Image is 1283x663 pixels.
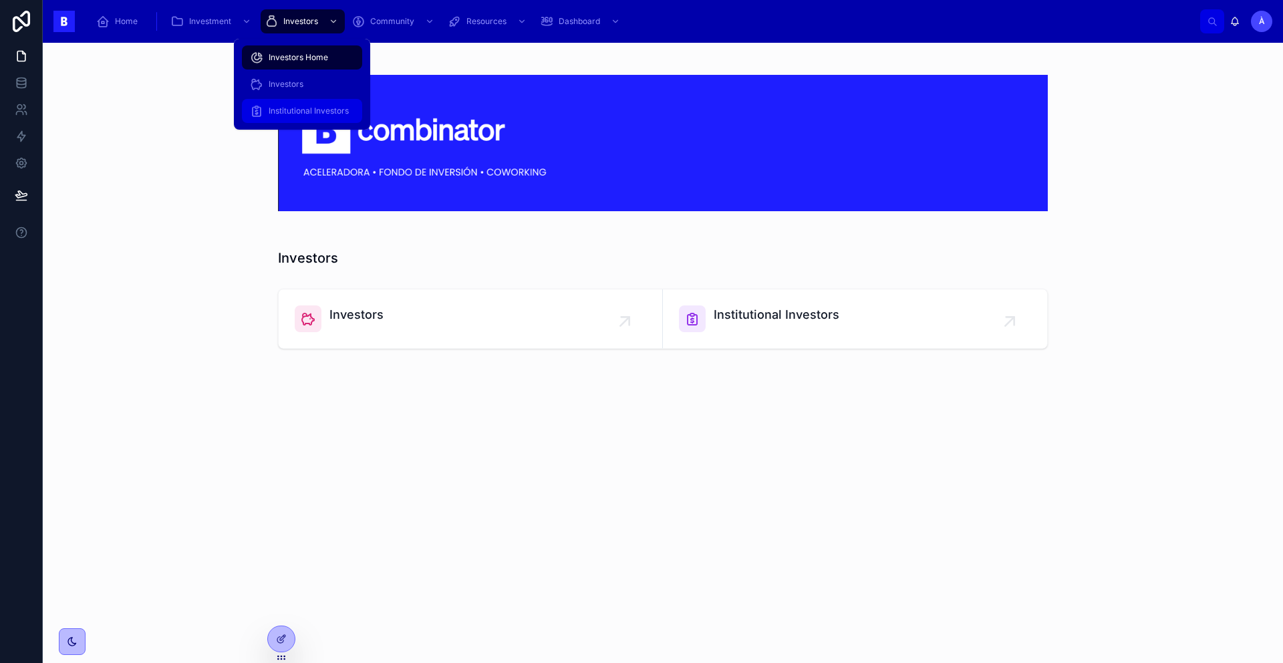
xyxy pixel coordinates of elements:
[466,16,507,27] span: Resources
[269,52,328,63] span: Investors Home
[370,16,414,27] span: Community
[166,9,258,33] a: Investment
[278,249,338,267] h1: Investors
[115,16,138,27] span: Home
[189,16,231,27] span: Investment
[559,16,600,27] span: Dashboard
[536,9,627,33] a: Dashboard
[86,7,1200,36] div: scrollable content
[1259,16,1265,27] span: À
[283,16,318,27] span: Investors
[714,305,839,324] span: Institutional Investors
[269,79,303,90] span: Investors
[261,9,345,33] a: Investors
[663,289,1047,348] a: Institutional Investors
[53,11,75,32] img: App logo
[269,106,349,116] span: Institutional Investors
[444,9,533,33] a: Resources
[92,9,147,33] a: Home
[347,9,441,33] a: Community
[242,99,362,123] a: Institutional Investors
[242,72,362,96] a: Investors
[278,75,1048,211] img: 18590-Captura-de-Pantalla-2024-03-07-a-las-17.49.44.png
[242,45,362,70] a: Investors Home
[329,305,384,324] span: Investors
[279,289,663,348] a: Investors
